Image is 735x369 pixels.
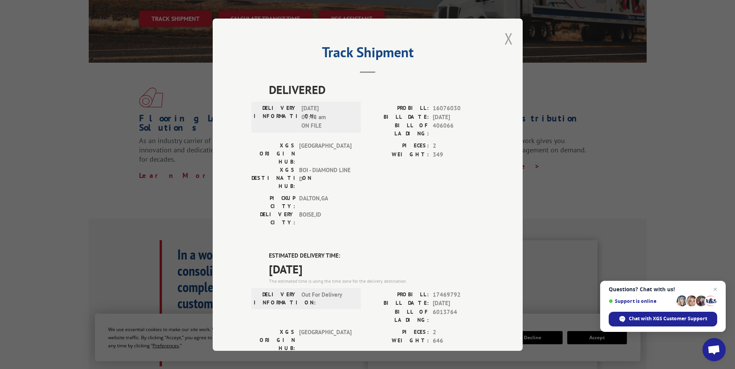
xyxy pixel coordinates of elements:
span: Out For Delivery [301,290,354,306]
div: Chat with XGS Customer Support [609,312,717,326]
label: BILL DATE: [368,299,429,308]
h2: Track Shipment [251,47,484,62]
span: 16076030 [433,104,484,113]
span: 349 [433,150,484,159]
span: 646 [433,337,484,345]
span: Chat with XGS Customer Support [629,315,707,322]
span: [DATE] [269,260,484,277]
label: ESTIMATED DELIVERY TIME: [269,251,484,260]
span: 2 [433,142,484,150]
span: [DATE] [433,299,484,308]
div: Open chat [702,338,726,361]
label: XGS ORIGIN HUB: [251,142,295,166]
label: DELIVERY CITY: [251,210,295,227]
span: 17469792 [433,290,484,299]
label: PROBILL: [368,104,429,113]
div: The estimated time is using the time zone for the delivery destination. [269,277,484,284]
label: BILL OF LADING: [368,307,429,324]
span: [DATE] [433,113,484,121]
span: 6013764 [433,307,484,324]
span: [GEOGRAPHIC_DATA] [299,142,351,166]
label: DELIVERY INFORMATION: [254,104,298,130]
label: XGS DESTINATION HUB: [251,166,295,190]
span: Questions? Chat with us! [609,286,717,292]
span: [GEOGRAPHIC_DATA] [299,328,351,352]
label: PROBILL: [368,290,429,299]
span: 2 [433,328,484,337]
label: PIECES: [368,328,429,337]
span: BOI - DIAMOND LINE D [299,166,351,190]
label: WEIGHT: [368,337,429,345]
label: PICKUP CITY: [251,194,295,210]
span: 406066 [433,121,484,138]
span: BOISE , ID [299,210,351,227]
span: Close chat [711,285,720,294]
button: Close modal [504,28,513,49]
label: XGS ORIGIN HUB: [251,328,295,352]
span: DELIVERED [269,81,484,98]
label: PIECES: [368,142,429,150]
label: BILL DATE: [368,113,429,121]
label: WEIGHT: [368,150,429,159]
label: BILL OF LADING: [368,121,429,138]
span: [DATE] 09:48 am ON FILE [301,104,354,130]
label: DELIVERY INFORMATION: [254,290,298,306]
span: DALTON , GA [299,194,351,210]
span: Support is online [609,298,674,304]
